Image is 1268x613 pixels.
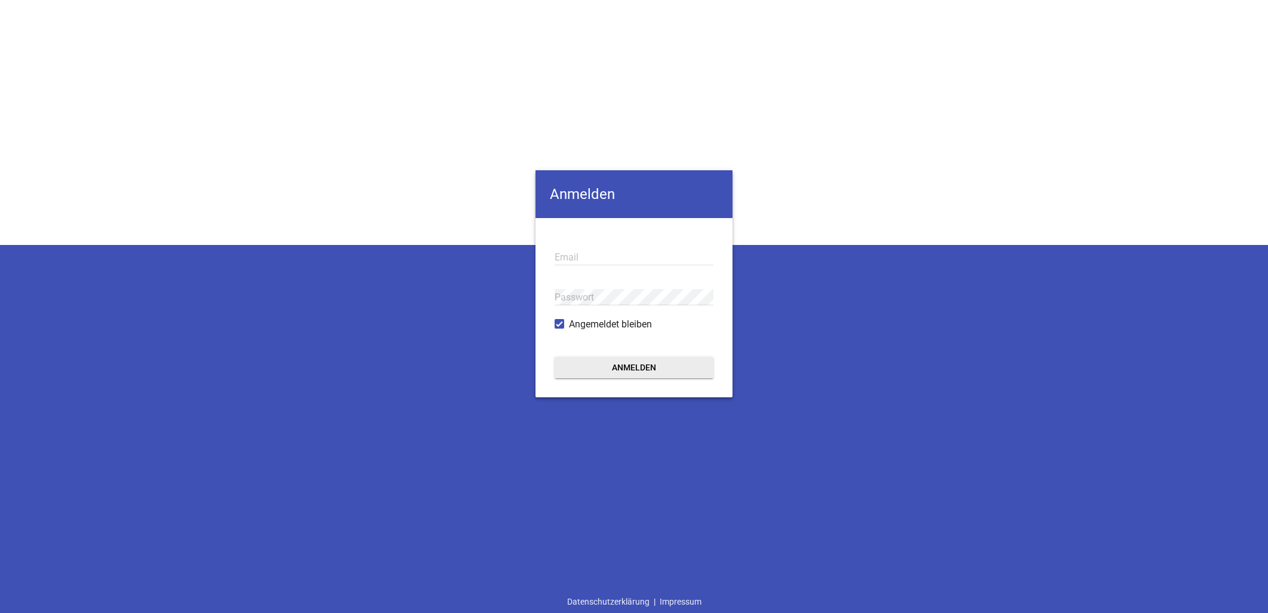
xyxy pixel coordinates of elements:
a: Datenschutzerklärung [563,590,654,613]
button: Anmelden [555,357,713,378]
span: Angemeldet bleiben [569,317,652,332]
div: | [563,590,706,613]
a: Impressum [655,590,706,613]
h4: Anmelden [535,170,733,218]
